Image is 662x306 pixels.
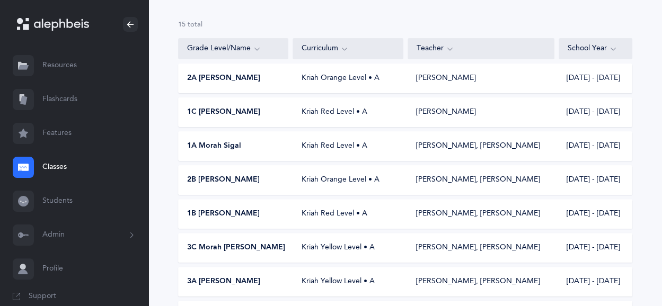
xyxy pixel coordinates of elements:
[187,209,260,219] span: 1B [PERSON_NAME]
[416,141,540,151] div: [PERSON_NAME], [PERSON_NAME]
[416,276,540,287] div: [PERSON_NAME], [PERSON_NAME]
[187,175,260,185] span: 2B [PERSON_NAME]
[302,43,394,55] div: Curriculum
[187,43,279,55] div: Grade Level/Name
[293,276,403,287] div: Kriah Yellow Level • A
[187,276,260,287] span: 3A [PERSON_NAME]
[416,107,476,118] div: [PERSON_NAME]
[187,73,260,84] span: 2A [PERSON_NAME]
[178,20,632,30] div: 15
[558,73,632,84] div: [DATE] - [DATE]
[558,107,632,118] div: [DATE] - [DATE]
[29,291,56,302] span: Support
[558,276,632,287] div: [DATE] - [DATE]
[558,209,632,219] div: [DATE] - [DATE]
[293,209,403,219] div: Kriah Red Level • A
[417,43,545,55] div: Teacher
[558,141,632,151] div: [DATE] - [DATE]
[416,175,540,185] div: [PERSON_NAME], [PERSON_NAME]
[293,73,403,84] div: Kriah Orange Level • A
[416,209,540,219] div: [PERSON_NAME], [PERSON_NAME]
[558,242,632,253] div: [DATE] - [DATE]
[187,242,285,253] span: 3C Morah [PERSON_NAME]
[293,107,403,118] div: Kriah Red Level • A
[568,43,623,55] div: School Year
[293,242,403,253] div: Kriah Yellow Level • A
[187,141,241,151] span: 1A Morah Sigal
[187,107,260,118] span: 1C [PERSON_NAME]
[188,21,202,28] span: total
[416,73,476,84] div: [PERSON_NAME]
[293,175,403,185] div: Kriah Orange Level • A
[558,175,632,185] div: [DATE] - [DATE]
[416,242,540,253] div: [PERSON_NAME], [PERSON_NAME]
[293,141,403,151] div: Kriah Red Level • A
